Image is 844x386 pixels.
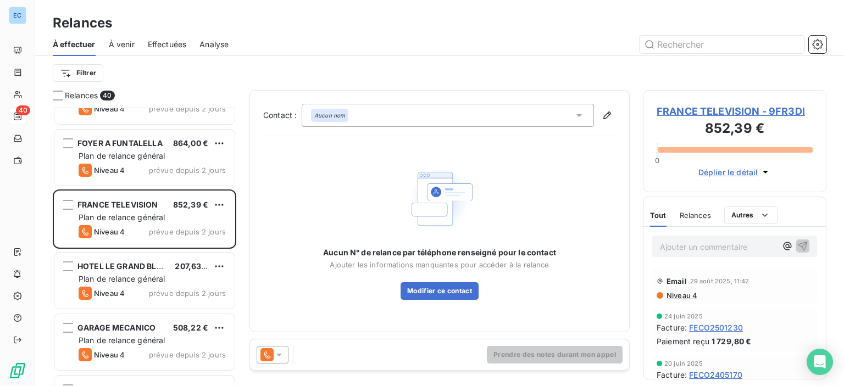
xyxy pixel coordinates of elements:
[53,64,103,82] button: Filtrer
[173,138,208,148] span: 864,00 €
[680,211,711,220] span: Relances
[79,335,165,345] span: Plan de relance général
[149,104,226,113] span: prévue depuis 2 jours
[175,261,208,271] span: 207,63 €
[100,91,114,100] span: 40
[79,212,165,222] span: Plan de relance général
[650,211,667,220] span: Tout
[149,227,226,236] span: prévue depuis 2 jours
[655,156,659,165] span: 0
[173,200,208,209] span: 852,39 €
[667,277,687,286] span: Email
[53,13,112,33] h3: Relances
[9,362,26,379] img: Logo LeanPay
[94,104,125,113] span: Niveau 4
[664,313,703,320] span: 24 juin 2025
[77,323,156,332] span: GARAGE MECANICO
[689,369,742,381] span: FECO2405170
[657,104,813,119] span: FRANCE TELEVISION - 9FR3DI
[698,166,758,178] span: Déplier le détail
[77,200,158,209] span: FRANCE TELEVISION
[657,119,813,141] h3: 852,39 €
[657,322,687,333] span: Facture :
[330,260,549,269] span: Ajouter les informations manquantes pour accéder à la relance
[807,349,833,375] div: Open Intercom Messenger
[53,39,96,50] span: À effectuer
[94,289,125,298] span: Niveau 4
[712,335,752,347] span: 1 729,80 €
[16,105,30,115] span: 40
[314,111,345,119] em: Aucun nom
[695,166,775,178] button: Déplier le détail
[148,39,187,50] span: Effectuées
[404,164,475,234] img: Empty state
[724,206,778,224] button: Autres
[173,323,208,332] span: 508,22 €
[487,346,623,363] button: Prendre des notes durant mon appel
[665,291,697,300] span: Niveau 4
[65,90,98,101] span: Relances
[199,39,229,50] span: Analyse
[77,138,163,148] span: FOYER A FUNTALELLA
[401,282,479,300] button: Modifier ce contact
[689,322,743,333] span: FECO2501230
[79,274,165,283] span: Plan de relance général
[94,166,125,175] span: Niveau 4
[79,151,165,160] span: Plan de relance général
[109,39,135,50] span: À venir
[94,227,125,236] span: Niveau 4
[94,350,125,359] span: Niveau 4
[657,335,709,347] span: Paiement reçu
[323,247,556,258] span: Aucun N° de relance par téléphone renseigné pour le contact
[149,166,226,175] span: prévue depuis 2 jours
[9,7,26,24] div: EC
[263,110,302,121] label: Contact :
[690,278,749,284] span: 29 août 2025, 11:42
[640,36,804,53] input: Rechercher
[664,360,703,367] span: 20 juin 2025
[53,108,236,386] div: grid
[149,289,226,298] span: prévue depuis 2 jours
[149,350,226,359] span: prévue depuis 2 jours
[77,261,167,271] span: HOTEL LE GRAND BLEU
[657,369,687,381] span: Facture :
